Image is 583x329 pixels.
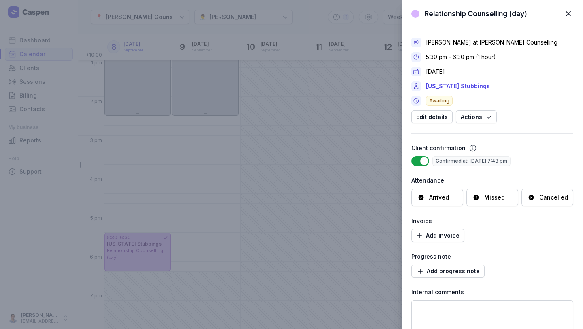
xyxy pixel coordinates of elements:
[426,38,557,47] div: [PERSON_NAME] at [PERSON_NAME] Counselling
[416,112,448,122] span: Edit details
[411,110,453,123] button: Edit details
[411,143,466,153] div: Client confirmation
[411,252,573,261] div: Progress note
[424,9,527,19] div: Relationship Counselling (day)
[416,231,460,240] span: Add invoice
[484,193,505,202] div: Missed
[539,193,568,202] div: Cancelled
[411,216,573,226] div: Invoice
[416,266,480,276] span: Add progress note
[432,156,511,166] span: Confirmed at: [DATE] 7:43 pm
[426,68,445,76] div: [DATE]
[426,53,496,61] div: 5:30 pm - 6:30 pm (1 hour)
[411,287,573,297] div: Internal comments
[426,96,453,106] span: Awaiting
[429,193,449,202] div: Arrived
[461,112,492,122] span: Actions
[411,176,573,185] div: Attendance
[456,110,497,123] button: Actions
[426,81,490,91] a: [US_STATE] Stubbings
